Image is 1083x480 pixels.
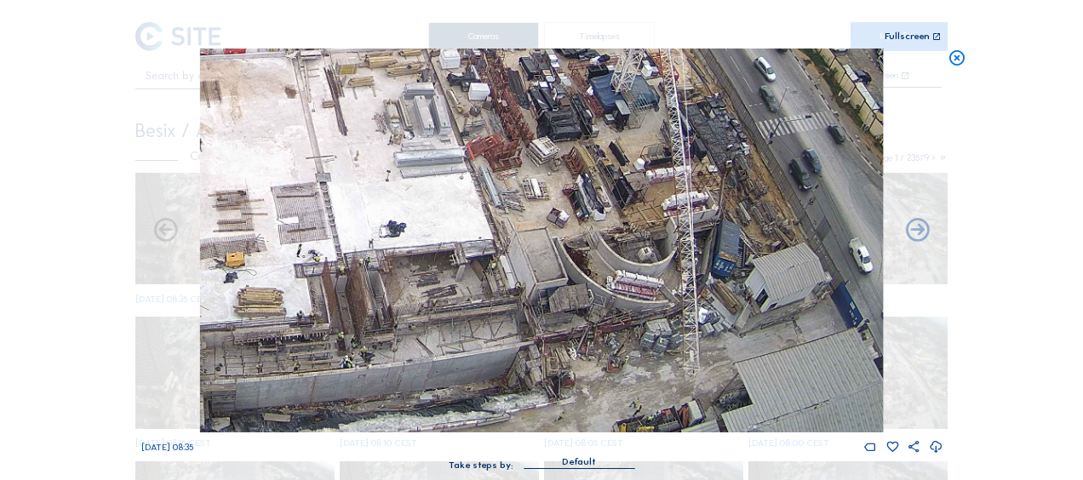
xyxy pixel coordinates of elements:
span: [DATE] 08:35 [141,442,193,453]
img: Image [200,49,883,432]
i: Back [903,217,931,245]
div: Default [562,454,596,470]
div: Take steps by: [449,460,513,470]
i: Forward [152,217,180,245]
div: Default [524,454,634,468]
div: Fullscreen [885,31,930,42]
